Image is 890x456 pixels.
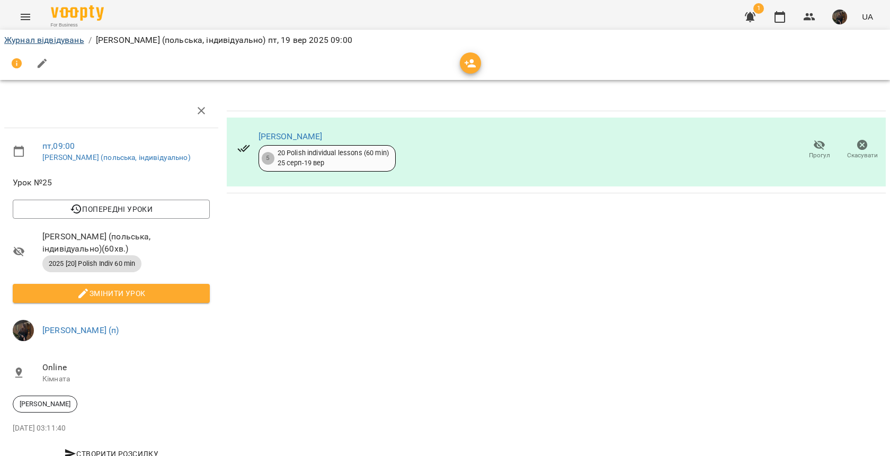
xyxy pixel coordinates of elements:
nav: breadcrumb [4,34,886,47]
span: Попередні уроки [21,203,201,216]
span: Скасувати [847,151,878,160]
li: / [88,34,92,47]
a: пт , 09:00 [42,141,75,151]
button: UA [858,7,877,26]
button: Попередні уроки [13,200,210,219]
a: Журнал відвідувань [4,35,84,45]
span: Урок №25 [13,176,210,189]
button: Змінити урок [13,284,210,303]
span: Змінити урок [21,287,201,300]
img: 4dd18d3f289b0c01742a709b71ec83a2.jpeg [13,320,34,341]
span: UA [862,11,873,22]
button: Скасувати [841,135,884,165]
p: Кімната [42,374,210,385]
div: [PERSON_NAME] [13,396,77,413]
span: 1 [753,3,764,14]
span: [PERSON_NAME] (польська, індивідуально) ( 60 хв. ) [42,230,210,255]
p: [DATE] 03:11:40 [13,423,210,434]
span: For Business [51,22,104,29]
div: 20 Polish individual lessons (60 min) 25 серп - 19 вер [278,148,389,168]
span: Прогул [809,151,830,160]
span: 2025 [20] Polish Indiv 60 min [42,259,141,269]
img: Voopty Logo [51,5,104,21]
div: 5 [262,152,274,165]
span: Online [42,361,210,374]
button: Menu [13,4,38,30]
img: 4dd18d3f289b0c01742a709b71ec83a2.jpeg [832,10,847,24]
a: [PERSON_NAME] (п) [42,325,119,335]
a: [PERSON_NAME] (польська, індивідуально) [42,153,191,162]
span: [PERSON_NAME] [13,399,77,409]
a: [PERSON_NAME] [259,131,323,141]
p: [PERSON_NAME] (польська, індивідуально) пт, 19 вер 2025 09:00 [96,34,352,47]
button: Прогул [798,135,841,165]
